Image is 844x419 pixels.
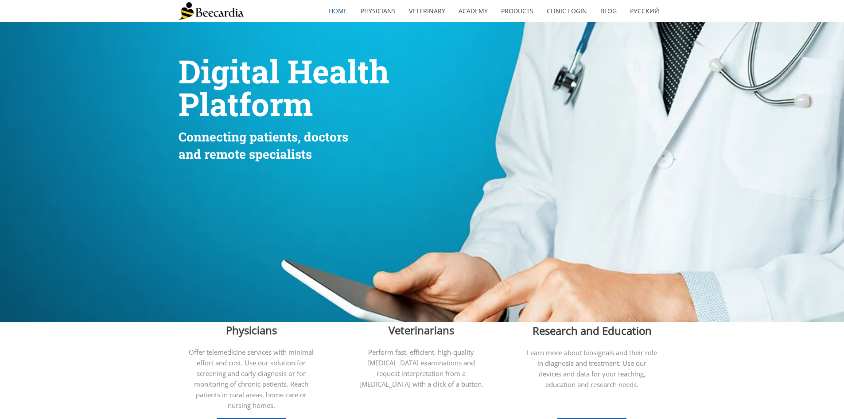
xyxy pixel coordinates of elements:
span: and remote specialists [179,146,312,162]
a: Blog [594,1,623,21]
span: Digital Health [179,50,389,92]
a: Clinic Login [540,1,594,21]
span: Perform fast, efficient, high-quality [MEDICAL_DATA] examinations and request interpretation from... [359,348,483,388]
a: Products [494,1,540,21]
span: Physicians [226,323,277,337]
a: home [322,1,354,21]
a: Academy [452,1,494,21]
span: Veterinarians [389,323,454,337]
span: Offer telemedicine services with minimal effort and cost. Use our solution for screening and earl... [189,348,314,410]
span: Platform [179,83,313,125]
a: Veterinary [402,1,452,21]
span: Connecting patients, doctors [179,129,348,145]
a: Physicians [354,1,402,21]
a: Русский [623,1,666,21]
img: Beecardia [179,2,244,20]
span: Research and Education [533,323,652,338]
span: Learn more about biosignals and their role in diagnosis and treatment. Use our devices and data f... [527,348,657,389]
